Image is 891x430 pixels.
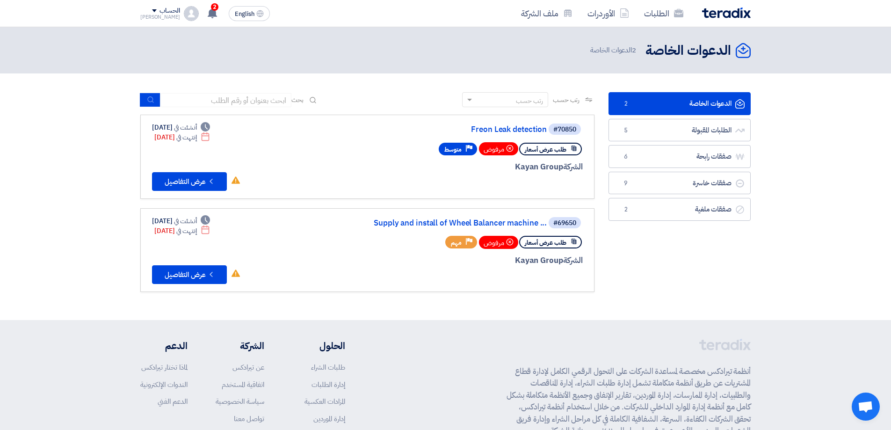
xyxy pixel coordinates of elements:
[311,379,345,390] a: إدارة الطلبات
[140,339,188,353] li: الدعم
[154,226,210,236] div: [DATE]
[160,93,291,107] input: ابحث بعنوان أو رقم الطلب
[313,414,345,424] a: إدارة الموردين
[608,119,751,142] a: الطلبات المقبولة5
[235,11,254,17] span: English
[516,96,543,106] div: رتب حسب
[176,226,196,236] span: إنتهت في
[553,220,576,226] div: #69650
[553,126,576,133] div: #70850
[140,379,188,390] a: الندوات الإلكترونية
[292,339,345,353] li: الحلول
[620,179,631,188] span: 9
[620,99,631,109] span: 2
[174,123,196,132] span: أنشئت في
[152,265,227,284] button: عرض التفاصيل
[525,238,566,247] span: طلب عرض أسعار
[525,145,566,154] span: طلب عرض أسعار
[159,7,180,15] div: الحساب
[184,6,199,21] img: profile_test.png
[514,2,580,24] a: ملف الشركة
[563,161,583,173] span: الشركة
[608,145,751,168] a: صفقات رابحة6
[216,339,264,353] li: الشركة
[140,15,180,20] div: [PERSON_NAME]
[451,238,462,247] span: مهم
[637,2,691,24] a: الطلبات
[222,379,264,390] a: اتفاقية المستخدم
[608,172,751,195] a: صفقات خاسرة9
[590,45,638,56] span: الدعوات الخاصة
[311,362,345,372] a: طلبات الشراء
[154,132,210,142] div: [DATE]
[580,2,637,24] a: الأوردرات
[141,362,188,372] a: لماذا تختار تيرادكس
[152,216,210,226] div: [DATE]
[291,95,304,105] span: بحث
[158,396,188,407] a: الدعم الفني
[608,92,751,115] a: الدعوات الخاصة2
[360,219,547,227] a: Supply and install of Wheel Balancer machine ...
[358,161,583,173] div: Kayan Group
[608,198,751,221] a: صفقات ملغية2
[563,255,583,266] span: الشركة
[304,396,345,407] a: المزادات العكسية
[620,205,631,214] span: 2
[174,216,196,226] span: أنشئت في
[358,255,583,267] div: Kayan Group
[620,152,631,161] span: 6
[176,132,196,142] span: إنتهت في
[360,125,547,134] a: Freon Leak detection
[229,6,270,21] button: English
[852,393,880,421] div: دردشة مفتوحة
[479,142,518,155] div: مرفوض
[553,95,580,105] span: رتب حسب
[645,42,731,60] h2: الدعوات الخاصة
[702,7,751,18] img: Teradix logo
[211,3,218,11] span: 2
[234,414,264,424] a: تواصل معنا
[479,236,518,249] div: مرفوض
[620,126,631,135] span: 5
[152,172,227,191] button: عرض التفاصيل
[152,123,210,132] div: [DATE]
[232,362,264,372] a: عن تيرادكس
[216,396,264,407] a: سياسة الخصوصية
[444,145,462,154] span: متوسط
[632,45,636,55] span: 2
